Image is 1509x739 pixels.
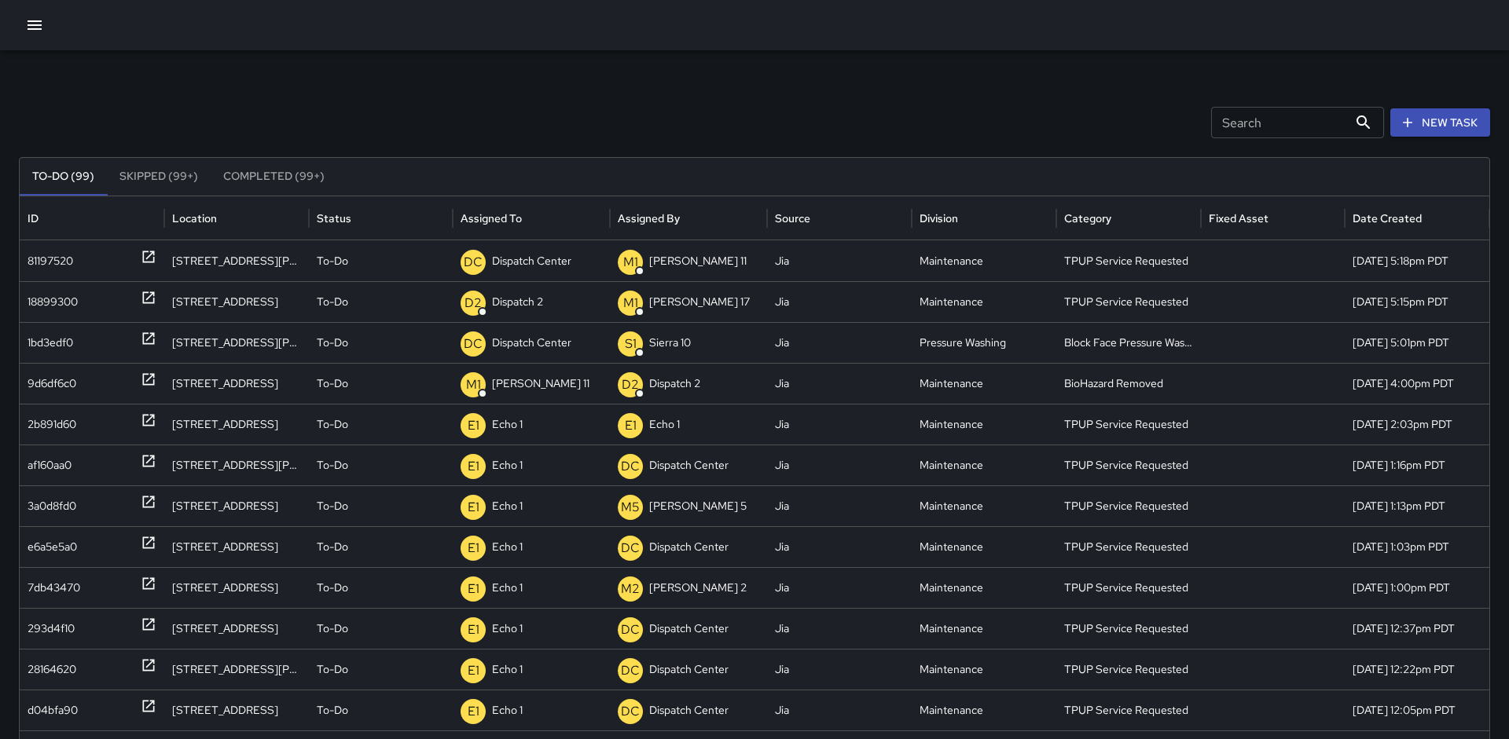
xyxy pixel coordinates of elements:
div: Jia [767,281,912,322]
p: Dispatch Center [649,527,729,567]
div: TPUP Service Requested [1056,444,1201,485]
p: D2 [622,375,639,394]
div: Jia [767,240,912,281]
p: Echo 1 [492,445,523,485]
div: Maintenance [912,444,1056,485]
div: TPUP Service Requested [1056,485,1201,526]
button: Completed (99+) [211,158,337,196]
p: Echo 1 [649,404,680,444]
p: Echo 1 [492,690,523,730]
p: Dispatch Center [649,609,729,649]
div: 9d6df6c0 [28,364,76,404]
p: To-Do [317,364,348,404]
div: 372 24th Street [164,363,309,404]
div: 3a0d8fd0 [28,486,76,526]
div: 10/14/2025, 12:37pm PDT [1345,608,1489,649]
div: 1720 Telegraph Avenue [164,567,309,608]
div: 2100 Webster Street [164,649,309,690]
div: Assigned By [618,211,680,225]
div: Jia [767,444,912,485]
p: Dispatch Center [492,241,571,281]
div: 510 9th Street [164,690,309,730]
div: 10/14/2025, 5:18pm PDT [1345,240,1489,281]
div: Maintenance [912,526,1056,567]
p: To-Do [317,690,348,730]
p: To-Do [317,323,348,363]
p: Dispatch Center [649,690,729,730]
p: M2 [621,580,640,598]
p: To-Do [317,527,348,567]
div: Maintenance [912,567,1056,608]
p: E1 [468,661,479,680]
p: Dispatch 2 [649,364,700,404]
p: Echo 1 [492,527,523,567]
p: DC [621,661,640,680]
p: Dispatch Center [649,649,729,690]
div: Assigned To [461,211,522,225]
p: Echo 1 [492,486,523,526]
p: E1 [468,702,479,721]
p: DC [621,702,640,721]
div: Maintenance [912,690,1056,730]
div: Maintenance [912,240,1056,281]
div: TPUP Service Requested [1056,608,1201,649]
p: To-Do [317,568,348,608]
p: Echo 1 [492,404,523,444]
p: [PERSON_NAME] 17 [649,282,750,322]
div: d04bfa90 [28,690,78,730]
p: Dispatch Center [492,323,571,363]
div: 7db43470 [28,568,80,608]
div: Category [1064,211,1111,225]
p: E1 [468,498,479,517]
div: Source [775,211,810,225]
p: S1 [625,335,637,353]
div: 10/14/2025, 1:13pm PDT [1345,485,1489,526]
div: 293d4f10 [28,609,75,649]
div: e6a5e5a0 [28,527,77,567]
div: 10/14/2025, 5:15pm PDT [1345,281,1489,322]
div: TPUP Service Requested [1056,281,1201,322]
div: Jia [767,690,912,730]
div: Maintenance [912,404,1056,444]
div: ID [28,211,39,225]
div: 396 11th Street [164,608,309,649]
div: TPUP Service Requested [1056,690,1201,730]
p: M1 [466,375,481,394]
p: To-Do [317,486,348,526]
div: 2300 Valley Street [164,281,309,322]
div: 81197520 [28,241,73,281]
p: Echo 1 [492,649,523,690]
p: [PERSON_NAME] 5 [649,486,747,526]
p: To-Do [317,282,348,322]
p: M5 [621,498,640,517]
div: TPUP Service Requested [1056,240,1201,281]
p: DC [621,457,640,476]
div: Jia [767,526,912,567]
p: DC [621,539,640,558]
div: 337 15th Street [164,526,309,567]
div: Pressure Washing [912,322,1056,363]
div: TPUP Service Requested [1056,567,1201,608]
div: Date Created [1353,211,1422,225]
p: M1 [623,294,638,313]
div: Jia [767,649,912,690]
div: Maintenance [912,363,1056,404]
button: New Task [1390,108,1490,137]
p: DC [464,253,483,272]
div: 180 Grand Avenue [164,485,309,526]
p: Dispatch Center [649,445,729,485]
div: 376 19th Street [164,404,309,444]
p: DC [621,620,640,639]
div: TPUP Service Requested [1056,526,1201,567]
div: Jia [767,608,912,649]
p: To-Do [317,609,348,649]
div: TPUP Service Requested [1056,404,1201,444]
div: TPUP Service Requested [1056,649,1201,690]
div: 10/14/2025, 1:16pm PDT [1345,444,1489,485]
div: 10/14/2025, 12:22pm PDT [1345,649,1489,690]
p: E1 [468,580,479,598]
div: Fixed Asset [1209,211,1269,225]
p: E1 [468,539,479,558]
p: E1 [468,457,479,476]
p: To-Do [317,404,348,444]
